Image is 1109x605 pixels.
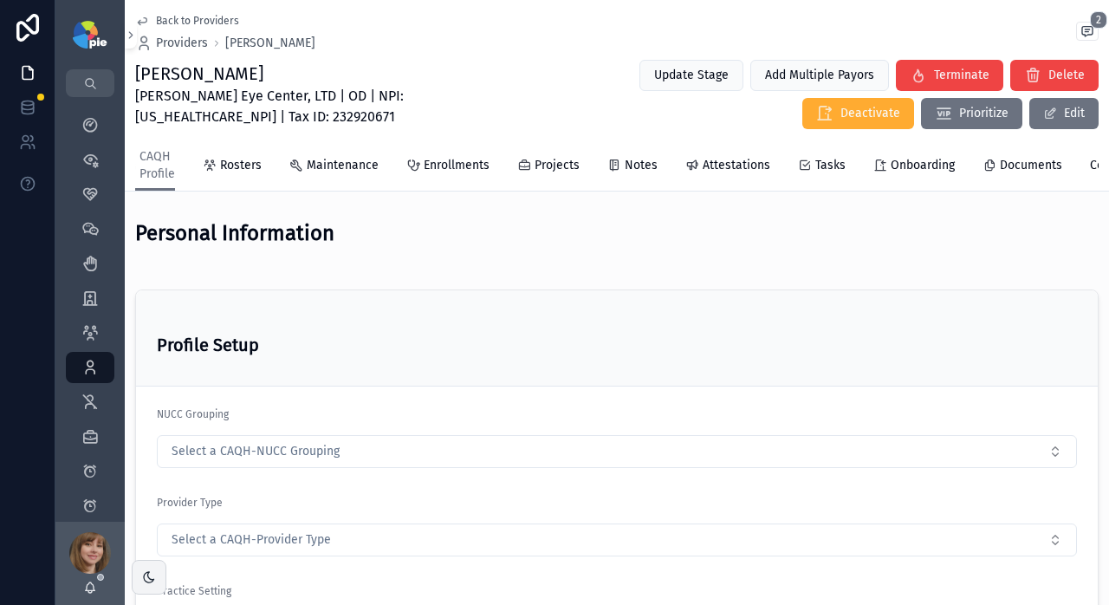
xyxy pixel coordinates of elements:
h2: Personal Information [135,219,334,248]
button: Edit [1029,98,1099,129]
button: Add Multiple Payors [750,60,889,91]
img: App logo [73,21,107,49]
span: [PERSON_NAME] Eye Center, LTD | OD | NPI: [US_HEALTHCARE_NPI] | Tax ID: 232920671 [135,86,525,127]
span: Projects [535,157,580,174]
span: Tasks [815,157,846,174]
span: Prioritize [959,105,1008,122]
a: Rosters [203,150,262,185]
button: Delete [1010,60,1099,91]
a: Projects [517,150,580,185]
span: Provider Type [157,497,223,509]
a: Attestations [685,150,770,185]
span: Documents [1000,157,1062,174]
span: Notes [625,157,658,174]
a: CAQH Profile [122,141,175,192]
span: Terminate [934,67,989,84]
span: Providers [156,35,208,52]
span: NUCC Grouping [157,408,229,420]
a: Tasks [798,150,846,185]
button: Select Button [157,435,1077,468]
h3: Profile Setup [157,332,1077,358]
span: Attestations [703,157,770,174]
a: Enrollments [406,150,490,185]
a: Back to Providers [135,14,239,28]
span: Enrollments [424,157,490,174]
button: Prioritize [921,98,1022,129]
a: Providers [135,35,208,52]
span: 2 [1090,11,1107,29]
span: Practice Setting [157,585,231,597]
button: Deactivate [802,98,914,129]
span: Select a CAQH-NUCC Grouping [172,443,340,460]
span: Update Stage [654,67,729,84]
button: Update Stage [639,60,743,91]
a: Maintenance [289,150,379,185]
div: scrollable content [55,97,125,522]
span: Add Multiple Payors [765,67,874,84]
h1: [PERSON_NAME] [135,62,525,86]
span: Rosters [220,157,262,174]
button: 2 [1076,22,1099,44]
span: Delete [1048,67,1085,84]
button: Select Button [157,524,1077,556]
span: Back to Providers [156,14,239,28]
a: Notes [607,150,658,185]
button: Terminate [896,60,1003,91]
span: CAQH Profile [139,148,175,183]
a: Documents [983,150,1062,185]
span: Deactivate [840,105,900,122]
span: Maintenance [307,157,379,174]
span: Select a CAQH-Provider Type [172,531,331,549]
a: Onboarding [873,150,955,185]
iframe: Spotlight [2,83,33,114]
span: Onboarding [891,157,955,174]
a: [PERSON_NAME] [225,35,315,52]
